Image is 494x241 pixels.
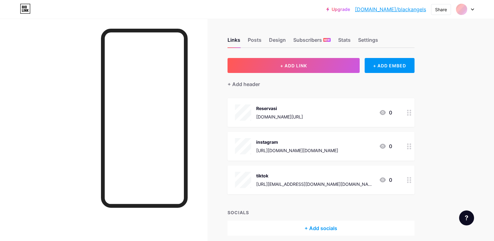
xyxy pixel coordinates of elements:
[228,209,415,216] div: SOCIALS
[256,113,303,120] div: [DOMAIN_NAME][URL]
[293,36,331,47] div: Subscribers
[379,109,392,116] div: 0
[256,105,303,112] div: Reservasi
[256,181,374,187] div: [URL][EMAIL_ADDRESS][DOMAIN_NAME][DOMAIN_NAME]
[256,172,374,179] div: tiktok
[256,147,338,154] div: [URL][DOMAIN_NAME][DOMAIN_NAME]
[365,58,414,73] div: + ADD EMBED
[256,139,338,145] div: instagram
[358,36,378,47] div: Settings
[280,63,307,68] span: + ADD LINK
[248,36,261,47] div: Posts
[228,221,415,236] div: + Add socials
[326,7,350,12] a: Upgrade
[435,6,447,13] div: Share
[338,36,351,47] div: Stats
[228,80,260,88] div: + Add header
[379,142,392,150] div: 0
[324,38,330,42] span: NEW
[228,36,240,47] div: Links
[228,58,360,73] button: + ADD LINK
[379,176,392,184] div: 0
[355,6,426,13] a: [DOMAIN_NAME]/blackangels
[269,36,286,47] div: Design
